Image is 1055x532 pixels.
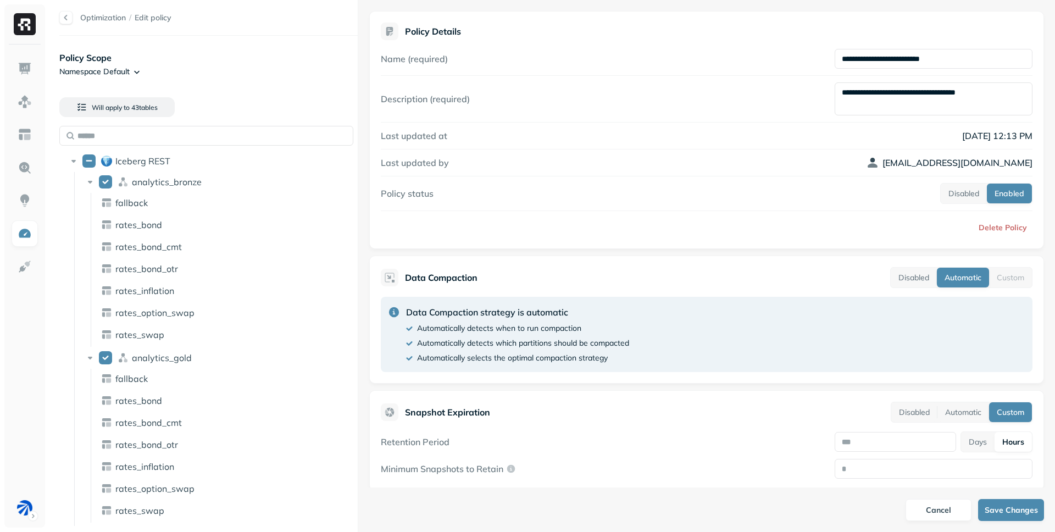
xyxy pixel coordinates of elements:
[97,194,354,212] div: fallback
[97,282,354,300] div: rates_inflation
[97,216,354,234] div: rates_bond
[115,329,164,340] p: rates_swap
[115,483,195,494] p: rates_option_swap
[417,323,581,334] p: Automatically detects when to run compaction
[937,402,989,422] button: Automatic
[80,13,126,23] a: Optimization
[961,432,995,452] button: Days
[82,154,96,168] button: Iceberg REST
[64,152,353,170] div: Iceberg RESTIceberg REST
[115,285,174,296] p: rates_inflation
[97,458,354,475] div: rates_inflation
[381,53,448,64] label: Name (required)
[417,338,629,348] p: Automatically detects which partitions should be compacted
[115,417,182,428] p: rates_bond_cmt
[989,402,1032,422] button: Custom
[978,499,1044,521] button: Save Changes
[937,268,989,287] button: Automatic
[17,500,32,516] img: BAM
[115,197,148,208] p: fallback
[381,188,434,199] label: Policy status
[970,218,1032,237] button: Delete Policy
[987,184,1032,203] button: Enabled
[381,436,449,447] label: Retention Period
[99,175,112,189] button: analytics_bronze
[405,271,477,284] p: Data Compaction
[835,129,1032,142] p: [DATE] 12:13 PM
[97,370,354,387] div: fallback
[115,439,178,450] p: rates_bond_otr
[80,173,354,191] div: analytics_bronzeanalytics_bronze
[59,51,358,64] p: Policy Scope
[18,62,32,76] img: Dashboard
[97,260,354,278] div: rates_bond_otr
[381,130,447,141] label: Last updated at
[115,505,164,516] p: rates_swap
[18,160,32,175] img: Query Explorer
[18,259,32,274] img: Integrations
[18,193,32,208] img: Insights
[97,304,354,322] div: rates_option_swap
[115,263,178,274] p: rates_bond_otr
[59,97,175,117] button: Will apply to 43tables
[891,402,937,422] button: Disabled
[405,26,461,37] p: Policy Details
[59,66,130,77] p: Namespace Default
[97,414,354,431] div: rates_bond_cmt
[115,373,148,384] p: fallback
[882,156,1032,169] p: [EMAIL_ADDRESS][DOMAIN_NAME]
[132,176,202,187] p: analytics_bronze
[130,103,158,112] span: 43 table s
[80,13,171,23] nav: breadcrumb
[18,95,32,109] img: Assets
[941,184,987,203] button: Disabled
[406,306,629,319] p: Data Compaction strategy is automatic
[115,156,170,167] p: Iceberg REST
[97,436,354,453] div: rates_bond_otr
[115,307,195,318] p: rates_option_swap
[99,351,112,364] button: analytics_gold
[18,128,32,142] img: Asset Explorer
[115,241,182,252] p: rates_bond_cmt
[14,13,36,35] img: Ryft
[381,93,470,104] label: Description (required)
[129,13,131,23] p: /
[891,268,937,287] button: Disabled
[381,157,449,168] label: Last updated by
[405,406,490,419] p: Snapshot Expiration
[132,352,192,363] p: analytics_gold
[115,395,162,406] p: rates_bond
[381,463,503,474] p: Minimum Snapshots to Retain
[115,219,162,230] p: rates_bond
[135,13,171,23] span: Edit policy
[906,499,971,521] button: Cancel
[97,480,354,497] div: rates_option_swap
[97,238,354,256] div: rates_bond_cmt
[97,392,354,409] div: rates_bond
[18,226,32,241] img: Optimization
[417,353,608,363] p: Automatically selects the optimal compaction strategy
[97,326,354,343] div: rates_swap
[92,103,130,112] span: Will apply to
[80,349,354,367] div: analytics_goldanalytics_gold
[97,502,354,519] div: rates_swap
[995,432,1032,452] button: Hours
[115,461,174,472] p: rates_inflation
